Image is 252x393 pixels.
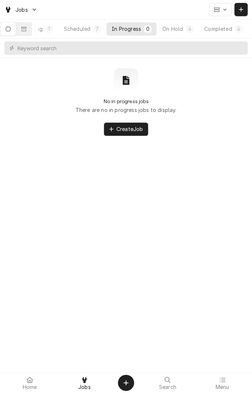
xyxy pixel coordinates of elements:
a: Menu [195,374,249,392]
input: Keyword search [18,41,244,55]
p: There are no in progress jobs to display. [76,106,177,114]
div: 0 [145,25,150,33]
span: Create Job [115,125,144,133]
a: Jobs [58,374,112,392]
a: Search [141,374,195,392]
span: Home [23,384,37,390]
span: Search [159,384,176,390]
a: Go to Jobs [1,4,40,16]
span: Jobs [15,6,28,14]
a: Home [3,374,57,392]
div: 4 [237,25,241,33]
div: Scheduled [64,25,90,33]
button: CreateJob [104,123,148,136]
div: On Hold [162,25,183,33]
div: Completed [204,25,232,33]
div: 1 [47,25,51,33]
div: 7 [95,25,99,33]
div: 4 [187,25,192,33]
span: Menu [215,384,229,390]
span: Jobs [78,384,91,390]
button: Create Object [118,375,134,391]
div: In Progress [112,25,141,33]
h2: No in progress jobs [103,98,148,105]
